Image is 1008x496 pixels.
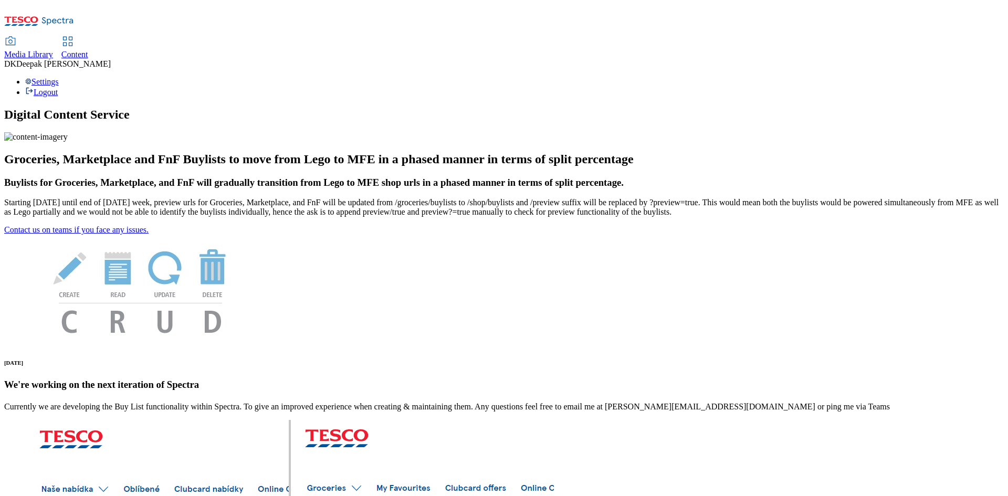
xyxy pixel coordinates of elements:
[61,50,88,59] span: Content
[4,225,149,234] a: Contact us on teams if you face any issues.
[4,177,1004,188] h3: Buylists for Groceries, Marketplace, and FnF will gradually transition from Lego to MFE shop urls...
[4,50,53,59] span: Media Library
[4,198,1004,217] p: Starting [DATE] until end of [DATE] week, preview urls for Groceries, Marketplace, and FnF will b...
[61,37,88,59] a: Content
[4,402,1004,411] p: Currently we are developing the Buy List functionality within Spectra. To give an improved experi...
[4,235,277,344] img: News Image
[4,132,68,142] img: content-imagery
[4,360,1004,366] h6: [DATE]
[25,88,58,97] a: Logout
[4,152,1004,166] h2: Groceries, Marketplace and FnF Buylists to move from Lego to MFE in a phased manner in terms of s...
[4,59,16,68] span: DK
[16,59,111,68] span: Deepak [PERSON_NAME]
[4,37,53,59] a: Media Library
[4,108,1004,122] h1: Digital Content Service
[25,77,59,86] a: Settings
[4,379,1004,391] h3: We're working on the next iteration of Spectra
